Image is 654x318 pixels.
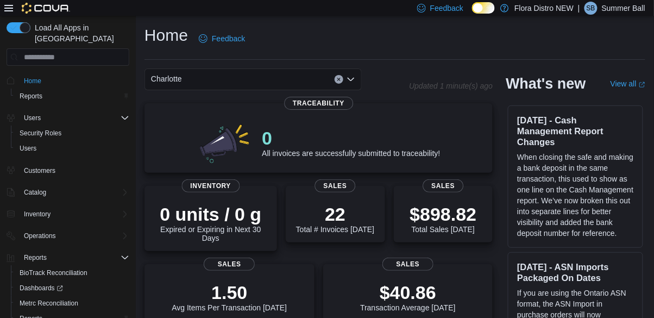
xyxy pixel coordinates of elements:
a: BioTrack Reconciliation [15,266,92,279]
a: Security Roles [15,127,66,140]
p: Summer Ball [602,2,645,15]
p: Flora Distro NEW [514,2,574,15]
p: Updated 1 minute(s) ago [409,82,493,90]
button: Inventory [20,208,55,221]
div: Total # Invoices [DATE] [296,203,374,234]
img: Cova [22,3,70,14]
img: 0 [197,121,254,164]
div: Summer Ball [584,2,598,15]
button: Home [2,72,134,88]
span: Reports [24,253,47,262]
button: Customers [2,163,134,178]
span: Users [24,114,41,122]
button: Security Roles [11,126,134,141]
span: Charlotte [151,72,182,85]
button: Catalog [2,185,134,200]
span: Home [24,77,41,85]
a: Reports [15,90,47,103]
span: Sales [423,179,464,192]
a: View allExternal link [611,79,645,88]
button: Users [20,111,45,124]
p: 22 [296,203,374,225]
span: Security Roles [20,129,61,138]
span: Dashboards [15,282,129,295]
h3: [DATE] - ASN Imports Packaged On Dates [517,261,634,283]
button: Reports [2,250,134,265]
button: Clear input [335,75,343,84]
span: Load All Apps in [GEOGRAPHIC_DATA] [30,22,129,44]
span: Metrc Reconciliation [20,299,78,308]
h2: What's new [506,75,586,92]
span: Inventory [182,179,240,192]
button: Reports [20,251,51,264]
span: Security Roles [15,127,129,140]
span: Users [15,142,129,155]
a: Dashboards [15,282,67,295]
h1: Home [144,24,188,46]
span: Operations [24,232,56,240]
a: Dashboards [11,280,134,296]
div: Transaction Average [DATE] [360,282,456,312]
p: | [578,2,580,15]
span: Sales [382,258,433,271]
span: Dashboards [20,284,63,292]
div: Avg Items Per Transaction [DATE] [172,282,287,312]
a: Customers [20,164,60,177]
button: Users [2,110,134,126]
span: Catalog [24,188,46,197]
div: Total Sales [DATE] [410,203,477,234]
span: BioTrack Reconciliation [15,266,129,279]
button: Metrc Reconciliation [11,296,134,311]
h3: [DATE] - Cash Management Report Changes [517,115,634,147]
button: Inventory [2,207,134,222]
button: Operations [20,229,60,242]
span: Traceability [284,97,353,110]
span: Catalog [20,186,129,199]
span: Inventory [24,210,51,219]
button: Operations [2,228,134,244]
a: Home [20,74,46,88]
button: Catalog [20,186,51,199]
span: Customers [24,166,55,175]
span: Home [20,73,129,87]
a: Users [15,142,41,155]
span: Feedback [430,3,463,14]
p: When closing the safe and making a bank deposit in the same transaction, this used to show as one... [517,152,634,239]
span: Users [20,111,129,124]
span: BioTrack Reconciliation [20,269,87,277]
svg: External link [639,82,645,88]
span: Users [20,144,36,153]
a: Metrc Reconciliation [15,297,83,310]
button: Reports [11,89,134,104]
span: Operations [20,229,129,242]
button: Users [11,141,134,156]
span: Sales [204,258,255,271]
p: 0 units / 0 g [153,203,268,225]
span: Reports [20,251,129,264]
button: BioTrack Reconciliation [11,265,134,280]
div: Expired or Expiring in Next 30 Days [153,203,268,242]
span: Reports [20,92,42,101]
span: Inventory [20,208,129,221]
p: 1.50 [172,282,287,303]
span: Customers [20,164,129,177]
p: $40.86 [360,282,456,303]
span: Feedback [212,33,245,44]
button: Open list of options [347,75,355,84]
a: Feedback [194,28,249,49]
div: All invoices are successfully submitted to traceability! [262,127,440,158]
span: SB [587,2,595,15]
p: $898.82 [410,203,477,225]
span: Sales [315,179,356,192]
span: Metrc Reconciliation [15,297,129,310]
p: 0 [262,127,440,149]
span: Reports [15,90,129,103]
input: Dark Mode [472,2,495,14]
